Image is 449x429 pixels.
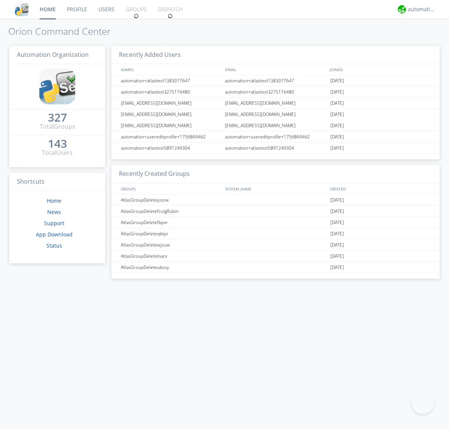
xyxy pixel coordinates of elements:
a: App Download [36,231,73,238]
h3: Recently Created Groups [112,165,440,183]
div: [EMAIL_ADDRESS][DOMAIN_NAME] [223,98,329,108]
span: [DATE] [330,98,344,109]
span: [DATE] [330,239,344,251]
div: Total Groups [40,122,75,131]
a: News [47,208,61,215]
div: JOINED [328,64,433,75]
div: [EMAIL_ADDRESS][DOMAIN_NAME] [119,120,223,131]
span: [DATE] [330,75,344,86]
img: cddb5a64eb264b2086981ab96f4c1ba7 [15,3,28,16]
span: [DATE] [330,86,344,98]
a: AtlasGroupDeleteloarx[DATE] [112,251,440,262]
a: Status [46,242,62,249]
div: 327 [48,114,67,121]
div: AtlasGroupDeleteloarx [119,251,223,261]
div: NAMES [119,64,222,75]
img: d2d01cd9b4174d08988066c6d424eccd [398,5,406,13]
div: automation+atlastest3275116480 [119,86,223,97]
a: [EMAIL_ADDRESS][DOMAIN_NAME][EMAIL_ADDRESS][DOMAIN_NAME][DATE] [112,98,440,109]
a: 143 [48,140,67,148]
span: [DATE] [330,143,344,154]
div: EMAIL [223,64,328,75]
div: AtlasGroupDeletefbpxr [119,217,223,228]
a: automation+usereditprofile+1756869462automation+usereditprofile+1756869462[DATE] [112,131,440,143]
div: AtlasGroupDeletewjzuw [119,239,223,250]
a: AtlasGroupDeleteyiozw[DATE] [112,194,440,206]
a: [EMAIL_ADDRESS][DOMAIN_NAME][EMAIL_ADDRESS][DOMAIN_NAME][DATE] [112,109,440,120]
a: AtlasGroupDeletefbpxr[DATE] [112,217,440,228]
span: [DATE] [330,109,344,120]
a: Support [44,220,64,227]
div: automation+usereditprofile+1756869462 [119,131,223,142]
div: AtlasGroupDeleteqbtpr [119,228,223,239]
a: AtlasGroupDeletefculgRubin[DATE] [112,206,440,217]
span: [DATE] [330,251,344,262]
div: AtlasGroupDeleteyiozw [119,194,223,205]
div: Total Users [42,148,73,157]
img: spin.svg [134,13,139,19]
span: [DATE] [330,228,344,239]
div: [EMAIL_ADDRESS][DOMAIN_NAME] [119,109,223,120]
div: automation+usereditprofile+1756869462 [223,131,329,142]
a: automation+atlastest5891249304automation+atlastest5891249304[DATE] [112,143,440,154]
div: [EMAIL_ADDRESS][DOMAIN_NAME] [223,109,329,120]
div: SYSTEM_NAME [223,183,328,194]
span: [DATE] [330,194,344,206]
h3: Recently Added Users [112,46,440,64]
div: CREATED [328,183,433,194]
a: AtlasGroupDeletewjzuw[DATE] [112,239,440,251]
a: AtlasGroupDeleteqbtpr[DATE] [112,228,440,239]
div: automation+atlas [408,6,436,13]
span: [DATE] [330,131,344,143]
div: automation+atlastest1383077647 [119,75,223,86]
span: Automation Organization [17,50,89,59]
span: [DATE] [330,262,344,273]
div: automation+atlastest5891249304 [223,143,329,153]
a: automation+atlastest1383077647automation+atlastest1383077647[DATE] [112,75,440,86]
a: 327 [48,114,67,122]
div: AtlasGroupDeleteubssy [119,262,223,273]
span: [DATE] [330,120,344,131]
span: [DATE] [330,217,344,228]
div: automation+atlastest5891249304 [119,143,223,153]
h3: Shortcuts [9,173,105,191]
div: AtlasGroupDeletefculgRubin [119,206,223,217]
a: [EMAIL_ADDRESS][DOMAIN_NAME][EMAIL_ADDRESS][DOMAIN_NAME][DATE] [112,120,440,131]
img: cddb5a64eb264b2086981ab96f4c1ba7 [39,68,75,104]
a: AtlasGroupDeleteubssy[DATE] [112,262,440,273]
div: 143 [48,140,67,147]
div: GROUPS [119,183,222,194]
a: automation+atlastest3275116480automation+atlastest3275116480[DATE] [112,86,440,98]
div: automation+atlastest1383077647 [223,75,329,86]
div: automation+atlastest3275116480 [223,86,329,97]
div: [EMAIL_ADDRESS][DOMAIN_NAME] [119,98,223,108]
iframe: Toggle Customer Support [412,392,434,414]
a: Home [47,197,61,204]
span: [DATE] [330,206,344,217]
div: [EMAIL_ADDRESS][DOMAIN_NAME] [223,120,329,131]
img: spin.svg [168,13,173,19]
